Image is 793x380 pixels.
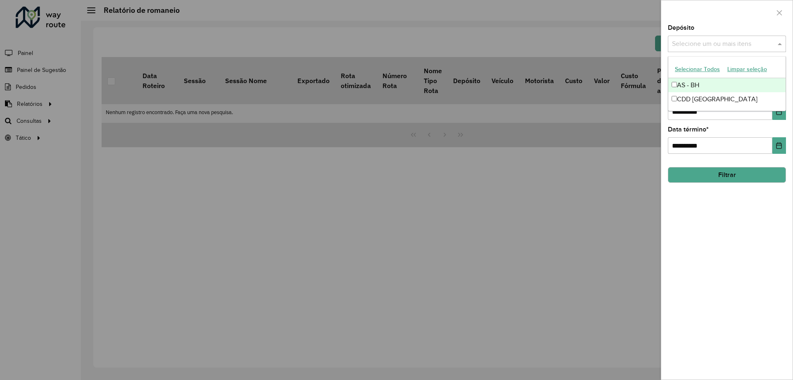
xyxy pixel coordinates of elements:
button: Choose Date [772,137,786,154]
button: Limpar seleção [724,63,771,76]
div: AS - BH [668,78,786,92]
label: Data término [668,124,709,134]
button: Filtrar [668,167,786,183]
button: Selecionar Todos [671,63,724,76]
div: CDD [GEOGRAPHIC_DATA] [668,92,786,106]
button: Choose Date [772,103,786,120]
label: Depósito [668,23,694,33]
ng-dropdown-panel: Options list [668,56,786,111]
